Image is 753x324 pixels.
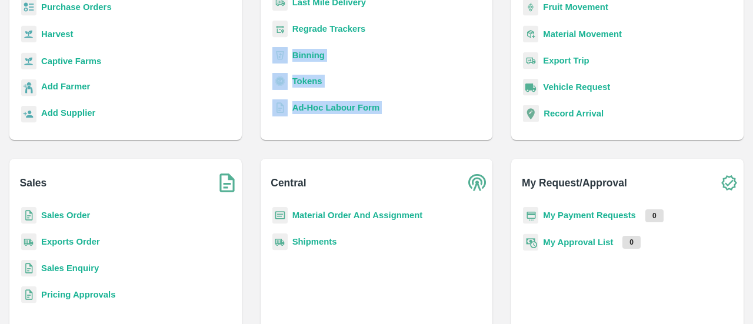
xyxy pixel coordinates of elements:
[645,209,664,222] p: 0
[21,207,36,224] img: sales
[41,2,112,12] a: Purchase Orders
[272,21,288,38] img: whTracker
[292,211,423,220] a: Material Order And Assignment
[543,2,608,12] a: Fruit Movement
[523,105,539,122] img: recordArrival
[271,175,306,191] b: Central
[292,76,322,86] a: Tokens
[523,233,538,251] img: approval
[292,51,325,60] a: Binning
[21,79,36,96] img: farmer
[41,211,90,220] a: Sales Order
[21,106,36,123] img: supplier
[463,168,492,198] img: central
[622,236,641,249] p: 0
[41,263,99,273] a: Sales Enquiry
[41,80,90,96] a: Add Farmer
[523,207,538,224] img: payment
[272,233,288,250] img: shipments
[41,106,95,122] a: Add Supplier
[292,103,379,112] a: Ad-Hoc Labour Form
[543,211,636,220] a: My Payment Requests
[292,24,366,34] a: Regrade Trackers
[714,168,744,198] img: check
[41,56,101,66] a: Captive Farms
[272,99,288,116] img: sales
[543,29,622,39] a: Material Movement
[292,237,337,246] a: Shipments
[41,108,95,118] b: Add Supplier
[272,207,288,224] img: centralMaterial
[272,73,288,90] img: tokens
[522,175,627,191] b: My Request/Approval
[543,238,613,247] a: My Approval List
[523,25,538,43] img: material
[21,286,36,303] img: sales
[523,79,538,96] img: vehicle
[272,47,288,64] img: bin
[544,109,604,118] a: Record Arrival
[21,52,36,70] img: harvest
[523,52,538,69] img: delivery
[543,82,610,92] a: Vehicle Request
[21,260,36,277] img: sales
[21,25,36,43] img: harvest
[41,237,100,246] a: Exports Order
[21,233,36,250] img: shipments
[41,29,73,39] a: Harvest
[20,175,47,191] b: Sales
[41,290,115,299] a: Pricing Approvals
[543,56,589,65] a: Export Trip
[41,82,90,91] b: Add Farmer
[212,168,242,198] img: soSales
